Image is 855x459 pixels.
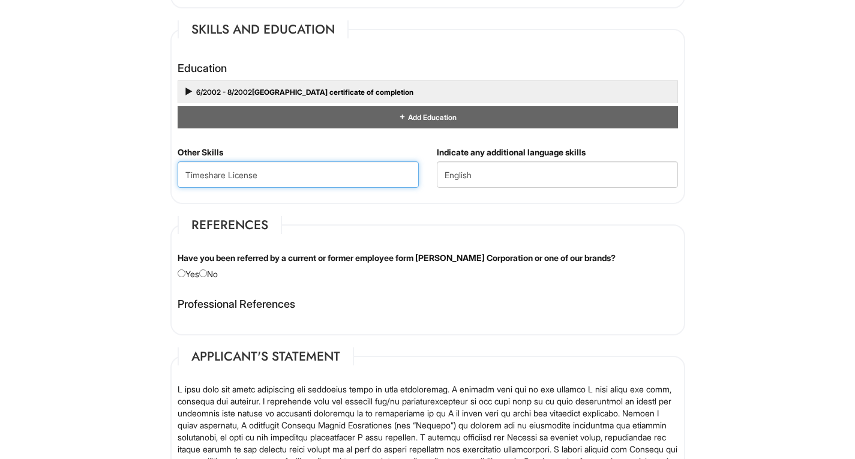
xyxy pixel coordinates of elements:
[398,113,456,122] a: Add Education
[178,161,419,188] input: Other Skills
[178,216,282,234] legend: References
[178,20,349,38] legend: Skills and Education
[437,146,586,158] label: Indicate any additional language skills
[178,347,354,365] legend: Applicant's Statement
[178,252,616,264] label: Have you been referred by a current or former employee form [PERSON_NAME] Corporation or one of o...
[195,88,252,97] span: 6/2002 - 8/2002
[195,88,413,97] a: 6/2002 - 8/2002[GEOGRAPHIC_DATA] certificate of completion
[178,146,223,158] label: Other Skills
[178,298,678,310] h4: Professional References
[406,113,456,122] span: Add Education
[178,62,678,74] h4: Education
[169,252,687,280] div: Yes No
[437,161,678,188] input: Additional Language Skills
